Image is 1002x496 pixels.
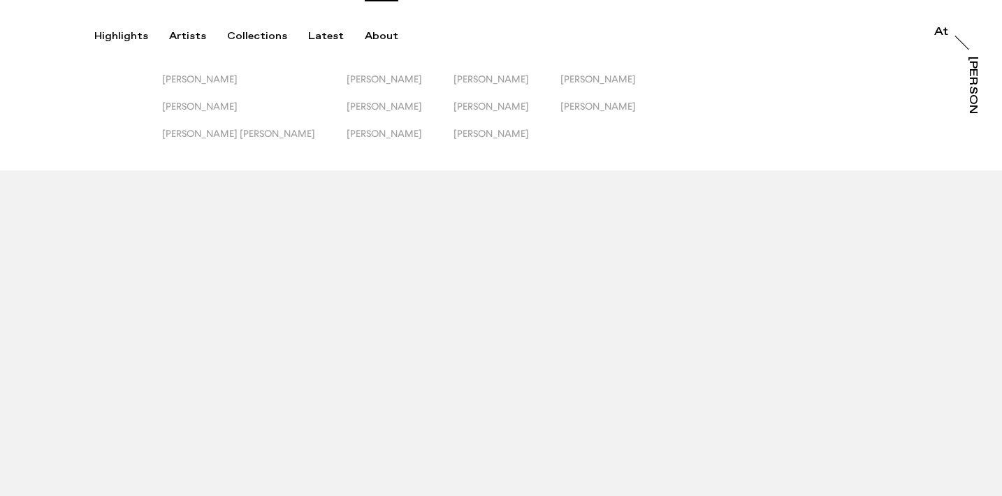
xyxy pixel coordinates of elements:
[560,73,636,85] span: [PERSON_NAME]
[560,101,636,112] span: [PERSON_NAME]
[365,30,419,43] button: About
[560,101,667,128] button: [PERSON_NAME]
[453,128,560,155] button: [PERSON_NAME]
[162,101,347,128] button: [PERSON_NAME]
[169,30,227,43] button: Artists
[162,73,238,85] span: [PERSON_NAME]
[453,73,529,85] span: [PERSON_NAME]
[227,30,287,43] div: Collections
[308,30,365,43] button: Latest
[227,30,308,43] button: Collections
[347,101,453,128] button: [PERSON_NAME]
[453,73,560,101] button: [PERSON_NAME]
[453,128,529,139] span: [PERSON_NAME]
[162,101,238,112] span: [PERSON_NAME]
[94,30,169,43] button: Highlights
[453,101,529,112] span: [PERSON_NAME]
[347,73,453,101] button: [PERSON_NAME]
[162,128,347,155] button: [PERSON_NAME] [PERSON_NAME]
[347,73,422,85] span: [PERSON_NAME]
[967,57,978,164] div: [PERSON_NAME]
[365,30,398,43] div: About
[347,128,422,139] span: [PERSON_NAME]
[308,30,344,43] div: Latest
[934,27,948,41] a: At
[560,73,667,101] button: [PERSON_NAME]
[347,128,453,155] button: [PERSON_NAME]
[347,101,422,112] span: [PERSON_NAME]
[94,30,148,43] div: Highlights
[162,128,315,139] span: [PERSON_NAME] [PERSON_NAME]
[453,101,560,128] button: [PERSON_NAME]
[162,73,347,101] button: [PERSON_NAME]
[964,57,978,114] a: [PERSON_NAME]
[169,30,206,43] div: Artists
